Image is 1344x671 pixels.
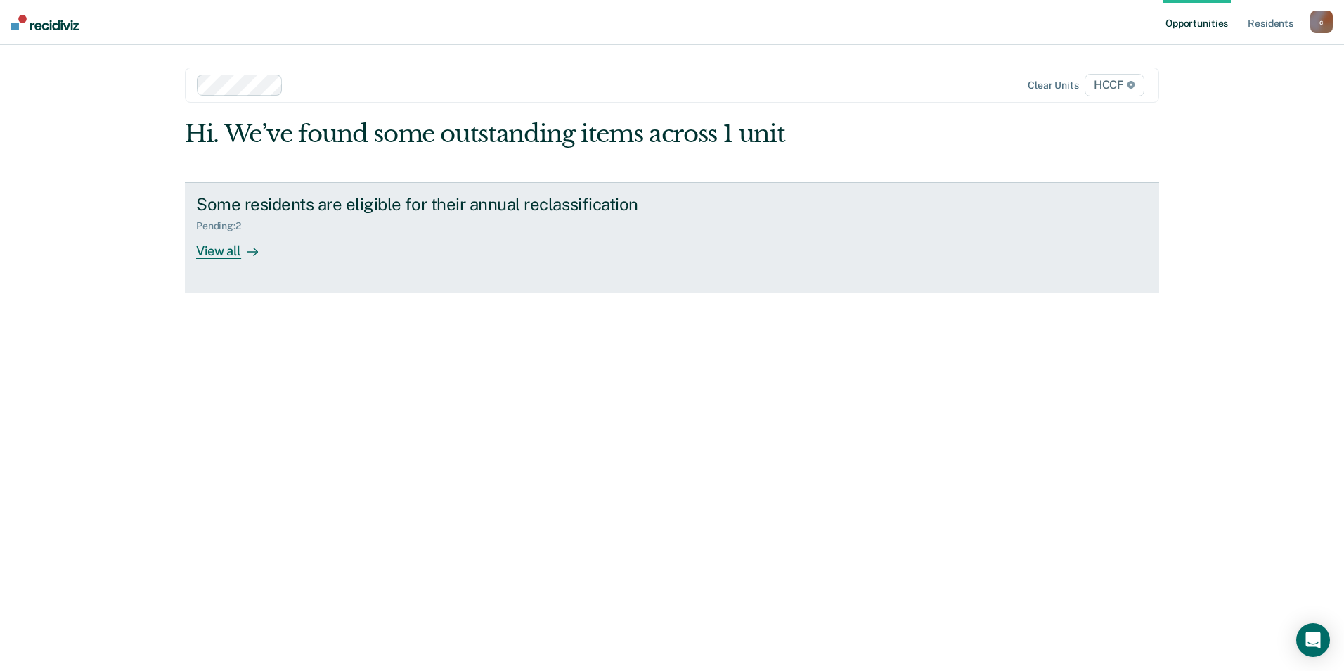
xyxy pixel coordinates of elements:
[1310,11,1333,33] button: c
[1028,79,1079,91] div: Clear units
[196,220,252,232] div: Pending : 2
[1085,74,1144,96] span: HCCF
[1296,623,1330,657] div: Open Intercom Messenger
[196,231,275,259] div: View all
[185,182,1159,293] a: Some residents are eligible for their annual reclassificationPending:2View all
[185,120,964,148] div: Hi. We’ve found some outstanding items across 1 unit
[196,194,690,215] div: Some residents are eligible for their annual reclassification
[11,15,79,30] img: Recidiviz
